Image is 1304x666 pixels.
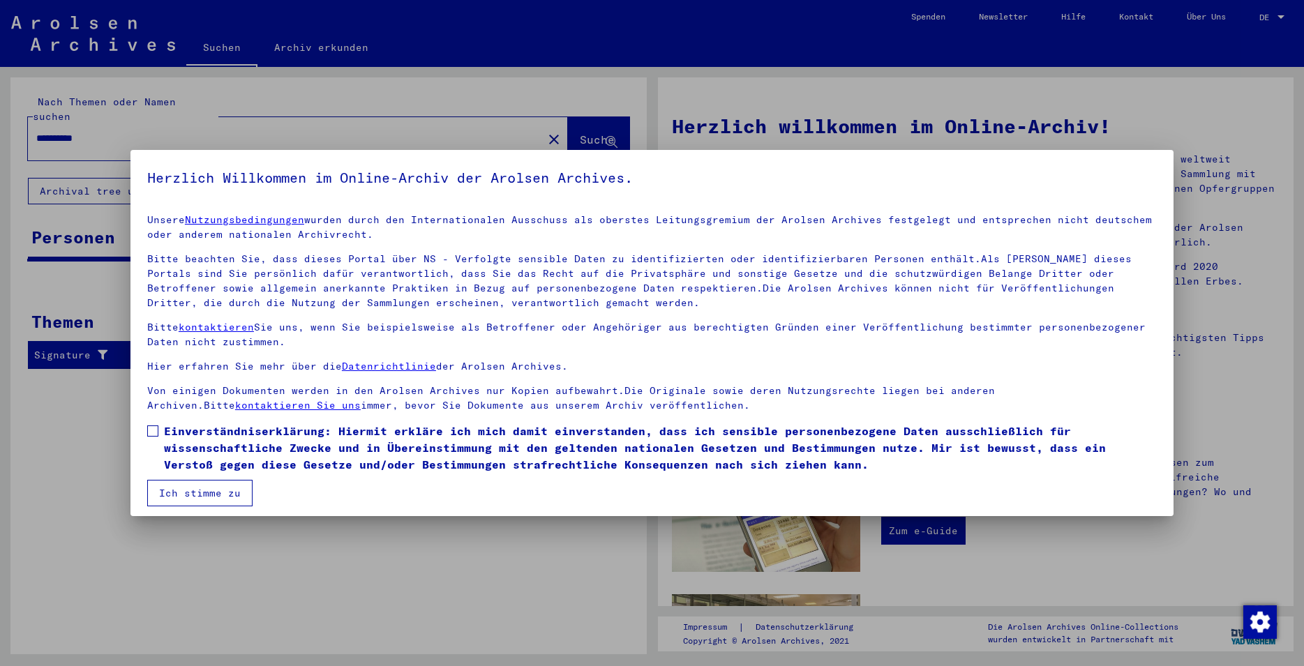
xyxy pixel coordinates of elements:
[147,167,1157,189] h5: Herzlich Willkommen im Online-Archiv der Arolsen Archives.
[147,213,1157,242] p: Unsere wurden durch den Internationalen Ausschuss als oberstes Leitungsgremium der Arolsen Archiv...
[235,399,361,411] a: kontaktieren Sie uns
[185,213,304,226] a: Nutzungsbedingungen
[147,384,1157,413] p: Von einigen Dokumenten werden in den Arolsen Archives nur Kopien aufbewahrt.Die Originale sowie d...
[1243,605,1277,639] img: Zustimmung ändern
[147,320,1157,349] p: Bitte Sie uns, wenn Sie beispielsweise als Betroffener oder Angehöriger aus berechtigten Gründen ...
[147,252,1157,310] p: Bitte beachten Sie, dass dieses Portal über NS - Verfolgte sensible Daten zu identifizierten oder...
[164,423,1157,473] span: Einverständniserklärung: Hiermit erkläre ich mich damit einverstanden, dass ich sensible personen...
[147,359,1157,374] p: Hier erfahren Sie mehr über die der Arolsen Archives.
[147,480,253,506] button: Ich stimme zu
[179,321,254,333] a: kontaktieren
[342,360,436,372] a: Datenrichtlinie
